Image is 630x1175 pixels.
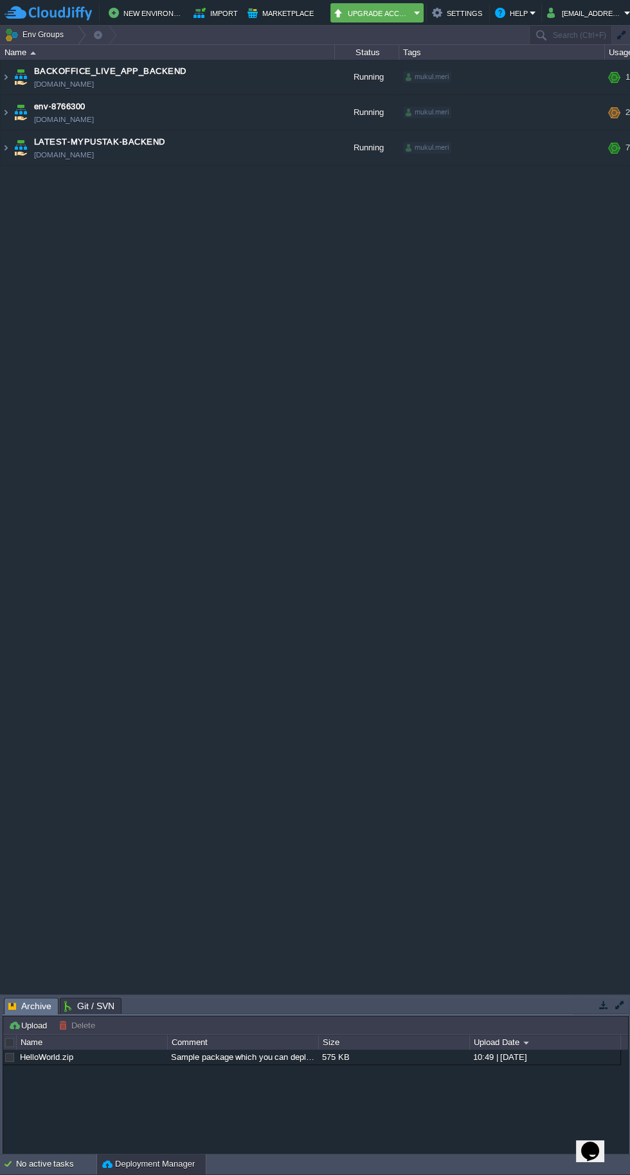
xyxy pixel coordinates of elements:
button: Import [194,5,240,21]
button: New Environment [109,5,186,21]
img: AMDAwAAAACH5BAEAAAAALAAAAAABAAEAAAICRAEAOw== [1,60,11,94]
button: Deployment Manager [102,1158,195,1171]
img: AMDAwAAAACH5BAEAAAAALAAAAAABAAEAAAICRAEAOw== [30,51,36,55]
button: [EMAIL_ADDRESS][DOMAIN_NAME] [547,5,624,21]
a: [DOMAIN_NAME] [34,148,94,161]
iframe: chat widget [576,1124,617,1162]
button: Upgrade Account [333,5,410,21]
div: Sample package which you can deploy to your environment. Feel free to delete and upload a package... [168,1050,318,1064]
span: Archive [8,998,51,1014]
button: Env Groups [4,26,68,44]
a: BACKOFFICE_LIVE_APP_BACKEND [34,65,186,78]
img: AMDAwAAAACH5BAEAAAAALAAAAAABAAEAAAICRAEAOw== [12,130,30,165]
button: Settings [432,5,484,21]
a: [DOMAIN_NAME] [34,78,94,91]
div: 575 KB [319,1050,469,1064]
div: Name [1,45,334,60]
a: env-8766300 [34,100,85,113]
a: HelloWorld.zip [20,1052,73,1062]
div: Size [319,1035,469,1050]
a: LATEST-MYPUSTAK-BACKEND [34,136,165,148]
img: CloudJiffy [4,5,92,21]
img: AMDAwAAAACH5BAEAAAAALAAAAAABAAEAAAICRAEAOw== [1,95,11,130]
img: AMDAwAAAACH5BAEAAAAALAAAAAABAAEAAAICRAEAOw== [1,130,11,165]
img: AMDAwAAAACH5BAEAAAAALAAAAAABAAEAAAICRAEAOw== [12,60,30,94]
img: AMDAwAAAACH5BAEAAAAALAAAAAABAAEAAAICRAEAOw== [12,95,30,130]
div: Status [336,45,399,60]
div: mukul.meri [403,107,451,118]
div: Upload Date [471,1035,620,1050]
span: [DOMAIN_NAME] [34,113,94,126]
div: mukul.meri [403,71,451,83]
button: Delete [59,1019,99,1031]
div: Running [335,130,399,165]
span: Git / SVN [64,998,114,1014]
div: Comment [168,1035,318,1050]
div: Name [17,1035,167,1050]
div: mukul.meri [403,142,451,154]
div: Tags [400,45,604,60]
div: Running [335,60,399,94]
div: 10:49 | [DATE] [470,1050,620,1064]
button: Marketplace [248,5,316,21]
div: No active tasks [16,1154,96,1174]
div: Running [335,95,399,130]
button: Help [495,5,530,21]
button: Upload [8,1019,51,1031]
